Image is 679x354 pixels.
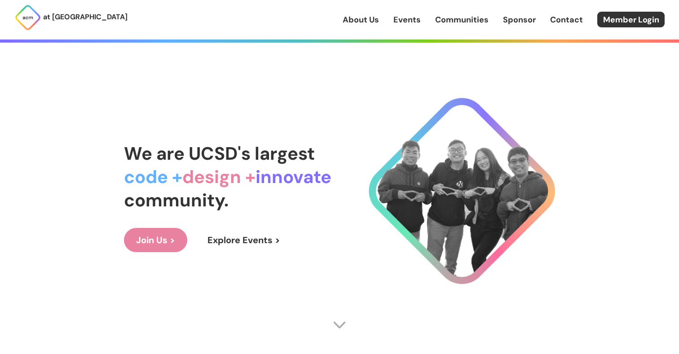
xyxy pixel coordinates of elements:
span: We are UCSD's largest [124,142,315,165]
a: Communities [435,14,489,26]
a: Contact [550,14,583,26]
a: at [GEOGRAPHIC_DATA] [14,4,128,31]
p: at [GEOGRAPHIC_DATA] [43,11,128,23]
img: ACM Logo [14,4,41,31]
a: Explore Events > [195,228,292,252]
a: Member Login [597,12,665,27]
span: code + [124,165,182,188]
img: Scroll Arrow [333,318,346,332]
a: Join Us > [124,228,187,252]
a: Sponsor [503,14,536,26]
img: Cool Logo [369,98,555,284]
span: design + [182,165,256,188]
a: About Us [343,14,379,26]
span: community. [124,188,229,212]
a: Events [393,14,421,26]
span: innovate [256,165,331,188]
